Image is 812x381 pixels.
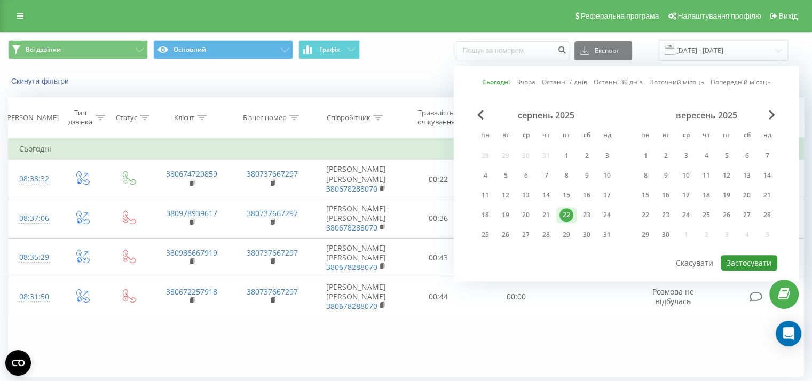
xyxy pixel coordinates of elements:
[597,168,617,184] div: нд 10 серп 2025 р.
[597,187,617,203] div: нд 17 серп 2025 р.
[519,188,533,202] div: 13
[757,148,777,164] div: нд 7 вер 2025 р.
[635,148,656,164] div: пн 1 вер 2025 р.
[698,128,714,144] abbr: четвер
[174,113,194,122] div: Клієнт
[580,188,594,202] div: 16
[477,110,484,120] span: Previous Month
[559,149,573,163] div: 1
[677,12,761,20] span: Налаштування профілю
[518,128,534,144] abbr: середа
[597,148,617,164] div: нд 3 серп 2025 р.
[597,227,617,243] div: нд 31 серп 2025 р.
[477,277,555,317] td: 00:00
[8,40,148,59] button: Всі дзвінки
[699,208,713,222] div: 25
[635,110,777,121] div: вересень 2025
[498,128,514,144] abbr: вівторок
[556,168,577,184] div: пт 8 серп 2025 р.
[656,187,676,203] div: вт 16 вер 2025 р.
[638,169,652,182] div: 8
[760,149,774,163] div: 7
[400,238,477,277] td: 00:43
[635,207,656,223] div: пн 22 вер 2025 р.
[676,148,696,164] div: ср 3 вер 2025 р.
[670,255,719,271] button: Скасувати
[19,247,48,268] div: 08:35:29
[769,110,775,120] span: Next Month
[559,208,573,222] div: 22
[600,169,614,182] div: 10
[475,187,495,203] div: пн 11 серп 2025 р.
[757,187,777,203] div: нд 21 вер 2025 р.
[737,148,757,164] div: сб 6 вер 2025 р.
[594,77,643,88] a: Останні 30 днів
[542,77,587,88] a: Останні 7 днів
[637,128,653,144] abbr: понеділок
[676,168,696,184] div: ср 10 вер 2025 р.
[559,188,573,202] div: 15
[679,169,693,182] div: 10
[400,277,477,317] td: 00:44
[558,128,574,144] abbr: п’ятниця
[580,208,594,222] div: 23
[475,207,495,223] div: пн 18 серп 2025 р.
[676,187,696,203] div: ср 17 вер 2025 р.
[638,228,652,242] div: 29
[656,207,676,223] div: вт 23 вер 2025 р.
[739,128,755,144] abbr: субота
[600,208,614,222] div: 24
[5,350,31,376] button: Open CMP widget
[580,149,594,163] div: 2
[659,228,673,242] div: 30
[326,184,377,194] a: 380678288070
[477,128,493,144] abbr: понеділок
[247,248,298,258] a: 380737667297
[9,138,804,160] td: Сьогодні
[516,77,535,88] a: Вчора
[499,188,513,202] div: 12
[475,168,495,184] div: пн 4 серп 2025 р.
[475,110,617,121] div: серпень 2025
[719,128,735,144] abbr: п’ятниця
[243,113,287,122] div: Бізнес номер
[326,301,377,311] a: 380678288070
[536,187,556,203] div: чт 14 серп 2025 р.
[679,149,693,163] div: 3
[720,149,734,163] div: 5
[716,168,737,184] div: пт 12 вер 2025 р.
[409,108,463,126] div: Тривалість очікування
[482,77,510,88] a: Сьогодні
[737,187,757,203] div: сб 20 вер 2025 р.
[659,149,673,163] div: 2
[757,207,777,223] div: нд 28 вер 2025 р.
[638,149,652,163] div: 1
[574,41,632,60] button: Експорт
[676,207,696,223] div: ср 24 вер 2025 р.
[757,168,777,184] div: нд 14 вер 2025 р.
[716,148,737,164] div: пт 5 вер 2025 р.
[760,188,774,202] div: 21
[499,208,513,222] div: 19
[720,169,734,182] div: 12
[400,199,477,238] td: 00:36
[776,321,801,346] div: Open Intercom Messenger
[740,208,754,222] div: 27
[656,148,676,164] div: вт 2 вер 2025 р.
[313,160,400,199] td: [PERSON_NAME] [PERSON_NAME]
[577,207,597,223] div: сб 23 серп 2025 р.
[313,199,400,238] td: [PERSON_NAME] [PERSON_NAME]
[456,41,569,60] input: Пошук за номером
[679,188,693,202] div: 17
[635,227,656,243] div: пн 29 вер 2025 р.
[5,113,59,122] div: [PERSON_NAME]
[721,255,777,271] button: Застосувати
[19,208,48,229] div: 08:37:06
[539,208,553,222] div: 21
[556,227,577,243] div: пт 29 серп 2025 р.
[556,148,577,164] div: пт 1 серп 2025 р.
[635,168,656,184] div: пн 8 вер 2025 р.
[8,76,74,86] button: Скинути фільтри
[516,227,536,243] div: ср 27 серп 2025 р.
[740,149,754,163] div: 6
